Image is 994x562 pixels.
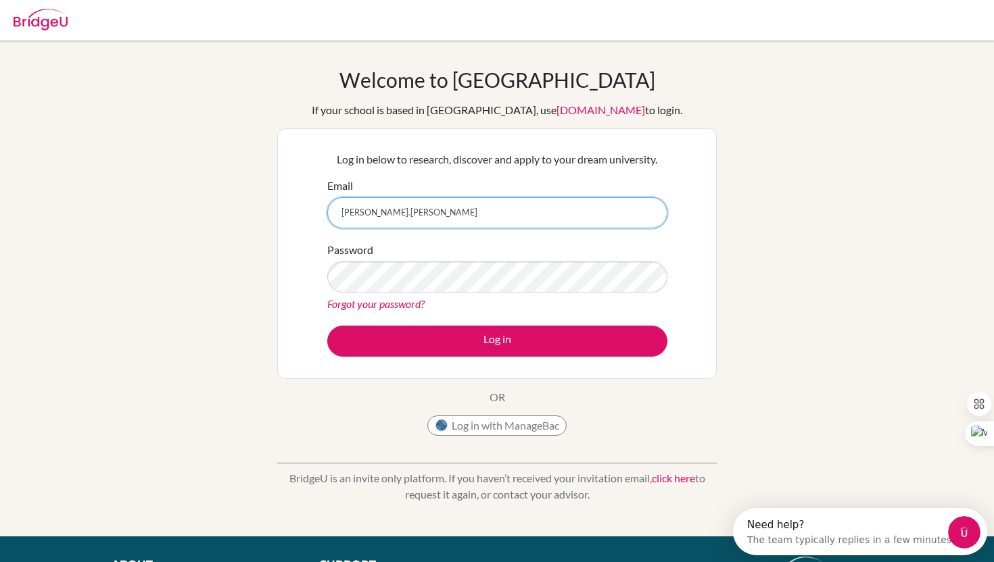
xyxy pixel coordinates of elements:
[327,151,667,168] p: Log in below to research, discover and apply to your dream university.
[733,508,987,555] iframe: Intercom live chat discovery launcher
[948,516,980,548] iframe: Intercom live chat
[557,103,645,116] a: [DOMAIN_NAME]
[14,22,222,36] div: The team typically replies in a few minutes.
[339,68,655,92] h1: Welcome to [GEOGRAPHIC_DATA]
[5,5,262,43] div: Open Intercom Messenger
[327,242,373,258] label: Password
[327,326,667,357] button: Log in
[652,471,695,484] a: click here
[327,297,425,310] a: Forgot your password?
[14,11,222,22] div: Need help?
[14,9,68,30] img: Bridge-U
[490,389,505,405] p: OR
[327,178,353,194] label: Email
[277,470,717,503] p: BridgeU is an invite only platform. If you haven’t received your invitation email, to request it ...
[312,102,682,118] div: If your school is based in [GEOGRAPHIC_DATA], use to login.
[427,415,567,436] button: Log in with ManageBac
